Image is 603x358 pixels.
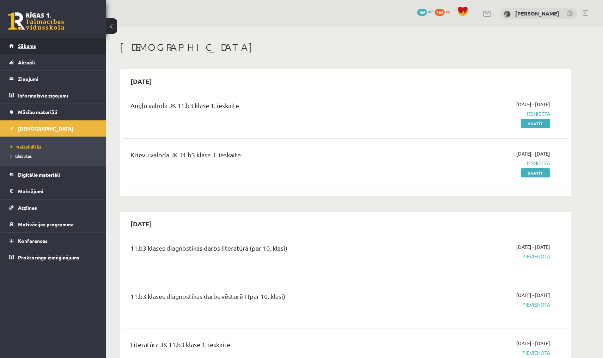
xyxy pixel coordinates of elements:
span: [DATE] - [DATE] [516,243,550,251]
a: Mācību materiāli [9,104,97,120]
img: Elīza Zariņa [504,11,511,18]
span: Pievienota [417,301,550,308]
a: Informatīvie ziņojumi [9,87,97,103]
span: [DEMOGRAPHIC_DATA] [18,125,73,132]
div: Angļu valoda JK 11.b3 klase 1. ieskaite [130,101,407,114]
span: Proktoringa izmēģinājums [18,254,79,260]
h2: [DATE] [123,215,159,232]
a: Izlabotās [11,153,99,159]
span: Motivācijas programma [18,221,74,227]
a: Aktuāli [9,54,97,70]
a: Digitālie materiāli [9,167,97,183]
span: [DATE] - [DATE] [516,340,550,347]
span: Sākums [18,43,36,49]
span: [DATE] - [DATE] [516,291,550,299]
span: Iesniegta [417,110,550,118]
a: Skatīt [521,168,550,177]
a: [DEMOGRAPHIC_DATA] [9,120,97,137]
a: Rīgas 1. Tālmācības vidusskola [8,12,64,30]
span: xp [446,9,450,14]
a: Konferences [9,233,97,249]
a: [PERSON_NAME] [515,10,559,17]
a: Neizpildītās [11,144,99,150]
a: Motivācijas programma [9,216,97,232]
span: [DATE] - [DATE] [516,101,550,108]
div: 11.b3 klases diagnostikas darbs literatūrā (par 10. klasi) [130,243,407,256]
a: 164 xp [435,9,454,14]
a: Ziņojumi [9,71,97,87]
span: Digitālie materiāli [18,171,60,178]
span: 186 [417,9,427,16]
legend: Ziņojumi [18,71,97,87]
a: Atzīmes [9,200,97,216]
span: Izlabotās [11,153,32,159]
a: Skatīt [521,119,550,128]
h2: [DATE] [123,73,159,89]
span: mP [428,9,434,14]
legend: Maksājumi [18,183,97,199]
span: Neizpildītās [11,144,41,150]
h1: [DEMOGRAPHIC_DATA] [120,41,571,53]
a: 186 mP [417,9,434,14]
span: Iesniegta [417,159,550,167]
div: Literatūra JK 11.b3 klase 1. ieskaite [130,340,407,353]
span: Aktuāli [18,59,35,65]
span: Atzīmes [18,205,37,211]
div: 11.b3 klases diagnostikas darbs vēsturē I (par 10. klasi) [130,291,407,304]
a: Sākums [9,38,97,54]
a: Maksājumi [9,183,97,199]
span: [DATE] - [DATE] [516,150,550,157]
span: Konferences [18,238,48,244]
span: Pievienota [417,253,550,260]
span: Mācību materiāli [18,109,57,115]
span: 164 [435,9,445,16]
div: Krievu valoda JK 11.b3 klase 1. ieskaite [130,150,407,163]
legend: Informatīvie ziņojumi [18,87,97,103]
span: Pievienota [417,349,550,357]
a: Proktoringa izmēģinājums [9,249,97,265]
